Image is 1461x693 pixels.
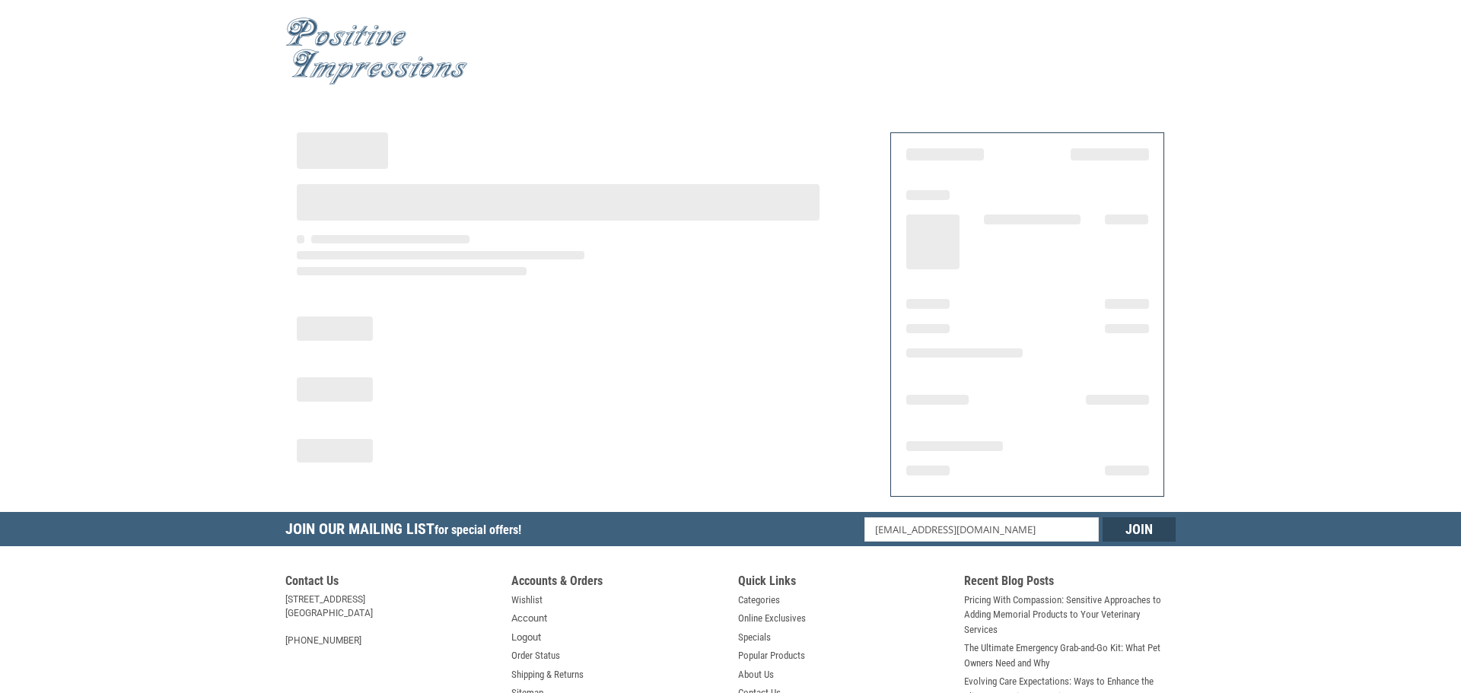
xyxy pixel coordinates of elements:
[738,630,771,645] a: Specials
[964,641,1176,670] a: The Ultimate Emergency Grab-and-Go Kit: What Pet Owners Need and Why
[738,648,805,663] a: Popular Products
[285,593,497,647] address: [STREET_ADDRESS] [GEOGRAPHIC_DATA] [PHONE_NUMBER]
[964,574,1176,593] h5: Recent Blog Posts
[511,630,541,645] a: Logout
[285,574,497,593] h5: Contact Us
[511,648,560,663] a: Order Status
[511,667,584,682] a: Shipping & Returns
[285,512,529,551] h5: Join Our Mailing List
[738,667,774,682] a: About Us
[738,611,806,626] a: Online Exclusives
[1103,517,1176,542] input: Join
[511,593,543,608] a: Wishlist
[511,611,547,626] a: Account
[511,574,723,593] h5: Accounts & Orders
[738,574,950,593] h5: Quick Links
[285,17,468,85] img: Positive Impressions
[738,593,780,608] a: Categories
[864,517,1100,542] input: Email
[434,523,521,537] span: for special offers!
[964,593,1176,637] a: Pricing With Compassion: Sensitive Approaches to Adding Memorial Products to Your Veterinary Serv...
